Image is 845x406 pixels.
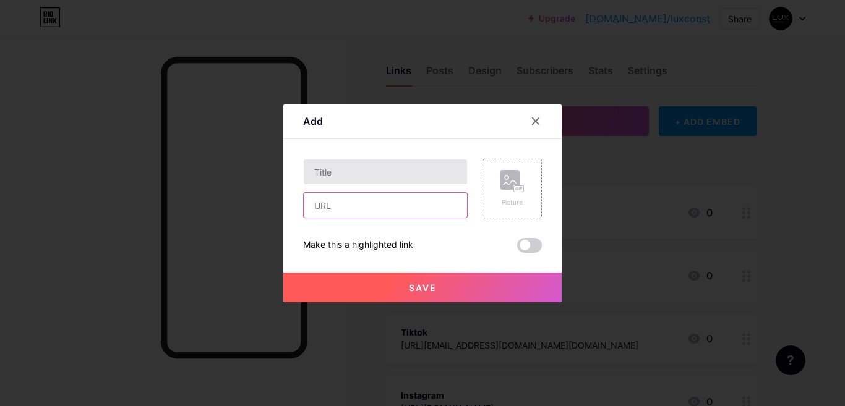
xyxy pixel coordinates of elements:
input: Title [304,159,467,184]
div: Picture [500,198,525,207]
input: URL [304,193,467,218]
span: Save [409,282,437,293]
button: Save [283,273,562,302]
div: Make this a highlighted link [303,238,413,253]
div: Add [303,114,323,129]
